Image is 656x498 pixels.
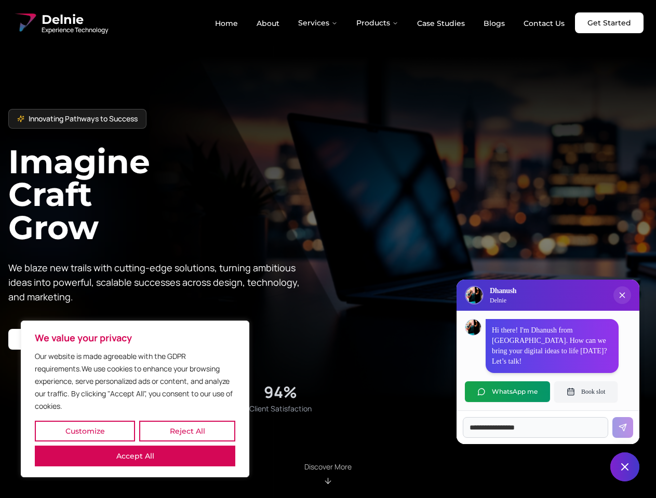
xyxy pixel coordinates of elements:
[207,12,573,33] nav: Main
[466,287,483,303] img: Delnie Logo
[35,350,235,412] p: Our website is made agreeable with the GDPR requirements.We use cookies to enhance your browsing ...
[304,462,352,472] p: Discover More
[8,145,328,243] h1: Imagine Craft Grow
[304,462,352,486] div: Scroll to About section
[475,15,513,32] a: Blogs
[613,286,631,304] button: Close chat popup
[35,446,235,466] button: Accept All
[492,325,612,367] p: Hi there! I'm Dhanush from [GEOGRAPHIC_DATA]. How can we bring your digital ideas to life [DATE]?...
[409,15,473,32] a: Case Studies
[490,286,516,296] h3: Dhanush
[42,11,108,28] span: Delnie
[35,421,135,441] button: Customize
[12,10,37,35] img: Delnie Logo
[8,329,127,350] a: Start your project with us
[554,381,618,402] button: Book slot
[465,381,550,402] button: WhatsApp me
[490,296,516,305] p: Delnie
[249,404,312,414] span: Client Satisfaction
[207,15,246,32] a: Home
[248,15,288,32] a: About
[35,331,235,344] p: We value your privacy
[42,26,108,34] span: Experience Technology
[29,114,138,124] span: Innovating Pathways to Success
[8,260,307,304] p: We blaze new trails with cutting-edge solutions, turning ambitious ideas into powerful, scalable ...
[515,15,573,32] a: Contact Us
[348,12,407,33] button: Products
[12,10,108,35] a: Delnie Logo Full
[610,452,639,481] button: Close chat
[264,383,297,402] div: 94%
[465,320,481,335] img: Dhanush
[290,12,346,33] button: Services
[575,12,644,33] a: Get Started
[139,421,235,441] button: Reject All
